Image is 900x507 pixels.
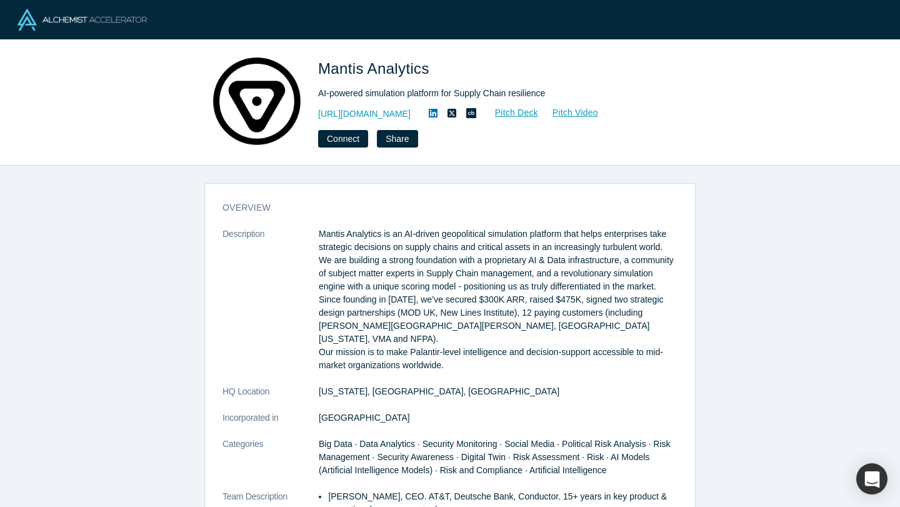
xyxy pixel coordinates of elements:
[213,58,301,145] img: Mantis Analytics's Logo
[319,439,671,475] span: Big Data · Data Analytics · Security Monitoring · Social Media · Political Risk Analysis · Risk M...
[222,201,660,214] h3: overview
[319,411,677,424] dd: [GEOGRAPHIC_DATA]
[319,385,677,398] dd: [US_STATE], [GEOGRAPHIC_DATA], [GEOGRAPHIC_DATA]
[222,385,319,411] dt: HQ Location
[377,130,417,148] button: Share
[319,228,677,372] p: Mantis Analytics is an AI-driven geopolitical simulation platform that helps enterprises take str...
[318,130,368,148] button: Connect
[318,108,411,121] a: [URL][DOMAIN_NAME]
[318,87,668,100] div: AI-powered simulation platform for Supply Chain resilience
[222,438,319,490] dt: Categories
[539,106,599,120] a: Pitch Video
[222,228,319,385] dt: Description
[481,106,539,120] a: Pitch Deck
[318,60,434,77] span: Mantis Analytics
[222,411,319,438] dt: Incorporated in
[17,9,147,31] img: Alchemist Logo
